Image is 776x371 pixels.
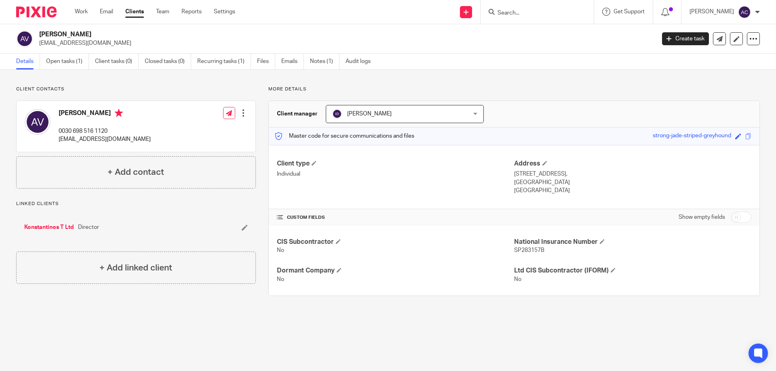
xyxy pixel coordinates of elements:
a: Work [75,8,88,16]
p: Individual [277,170,514,178]
span: No [514,277,521,282]
h4: [PERSON_NAME] [59,109,151,119]
h4: Client type [277,159,514,168]
span: Get Support [614,9,645,15]
p: Master code for secure communications and files [275,132,414,140]
a: Recurring tasks (1) [197,54,251,69]
h3: Client manager [277,110,318,118]
a: Email [100,8,113,16]
a: Details [16,54,40,69]
p: Linked clients [16,201,256,207]
img: svg%3E [738,6,751,19]
p: [GEOGRAPHIC_DATA] [514,178,751,187]
a: Clients [125,8,144,16]
a: Notes (1) [310,54,339,69]
input: Search [497,10,569,17]
p: More details [268,86,760,92]
img: svg%3E [332,109,342,119]
h4: CUSTOM FIELDS [277,214,514,221]
p: [PERSON_NAME] [690,8,734,16]
h4: CIS Subcontractor [277,238,514,246]
img: svg%3E [16,30,33,47]
p: 0030 698 516 1120 [59,127,151,135]
i: Primary [115,109,123,117]
img: Pixie [16,6,57,17]
img: svg%3E [25,109,51,135]
a: Files [257,54,275,69]
a: Closed tasks (0) [145,54,191,69]
a: Reports [181,8,202,16]
span: No [277,277,284,282]
a: Team [156,8,169,16]
a: Emails [281,54,304,69]
h4: Ltd CIS Subcontractor (IFORM) [514,266,751,275]
h4: Dormant Company [277,266,514,275]
h4: National Insurance Number [514,238,751,246]
span: [PERSON_NAME] [347,111,392,117]
label: Show empty fields [679,213,725,221]
h4: + Add contact [108,166,164,178]
a: Settings [214,8,235,16]
div: strong-jade-striped-greyhound [653,132,731,141]
span: Director [78,223,99,231]
span: No [277,247,284,253]
p: Client contacts [16,86,256,92]
h2: [PERSON_NAME] [39,30,528,39]
h4: Address [514,159,751,168]
p: [EMAIL_ADDRESS][DOMAIN_NAME] [39,39,650,47]
a: Create task [662,32,709,45]
a: Client tasks (0) [95,54,139,69]
p: [EMAIL_ADDRESS][DOMAIN_NAME] [59,135,151,143]
span: SP283157B [514,247,544,253]
p: [STREET_ADDRESS], [514,170,751,178]
h4: + Add linked client [99,262,172,274]
p: [GEOGRAPHIC_DATA] [514,187,751,195]
a: Konstantinos T Ltd [24,223,74,231]
a: Audit logs [346,54,377,69]
a: Open tasks (1) [46,54,89,69]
